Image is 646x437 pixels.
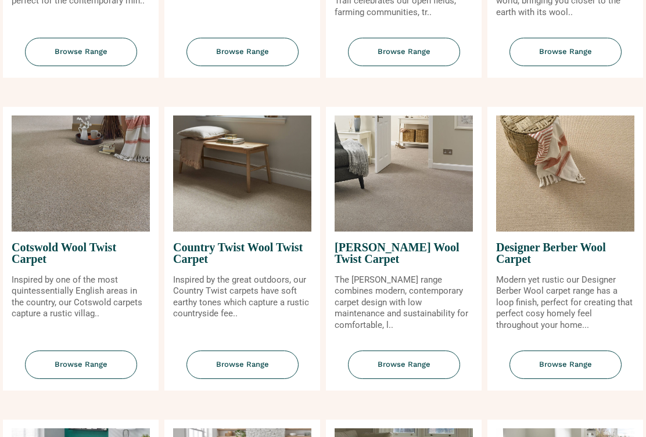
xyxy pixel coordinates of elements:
[186,38,299,66] span: Browse Range
[496,275,634,331] p: Modern yet rustic our Designer Berber Wool carpet range has a loop finish, perfect for creating t...
[509,351,622,379] span: Browse Range
[25,351,137,379] span: Browse Range
[25,38,137,66] span: Browse Range
[496,232,634,275] span: Designer Berber Wool Carpet
[335,115,473,232] img: Craven Wool Twist Carpet
[509,38,622,66] span: Browse Range
[326,38,482,78] a: Browse Range
[3,38,159,78] a: Browse Range
[12,115,150,232] img: Cotswold Wool Twist Carpet
[173,232,311,275] span: Country Twist Wool Twist Carpet
[173,275,311,320] p: Inspired by the great outdoors, our Country Twist carpets have soft earthy tones which capture a ...
[12,275,150,320] p: Inspired by one of the most quintessentially English areas in the country, our Cotswold carpets c...
[348,38,460,66] span: Browse Range
[173,115,311,232] img: Country Twist Wool Twist Carpet
[487,38,643,78] a: Browse Range
[335,232,473,275] span: [PERSON_NAME] Wool Twist Carpet
[348,351,460,379] span: Browse Range
[487,351,643,391] a: Browse Range
[186,351,299,379] span: Browse Range
[164,351,320,391] a: Browse Range
[326,351,482,391] a: Browse Range
[12,232,150,275] span: Cotswold Wool Twist Carpet
[3,351,159,391] a: Browse Range
[335,275,473,331] p: The [PERSON_NAME] range combines modern, contemporary carpet design with low maintenance and sust...
[496,115,634,232] img: Designer Berber Wool Carpet
[164,38,320,78] a: Browse Range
